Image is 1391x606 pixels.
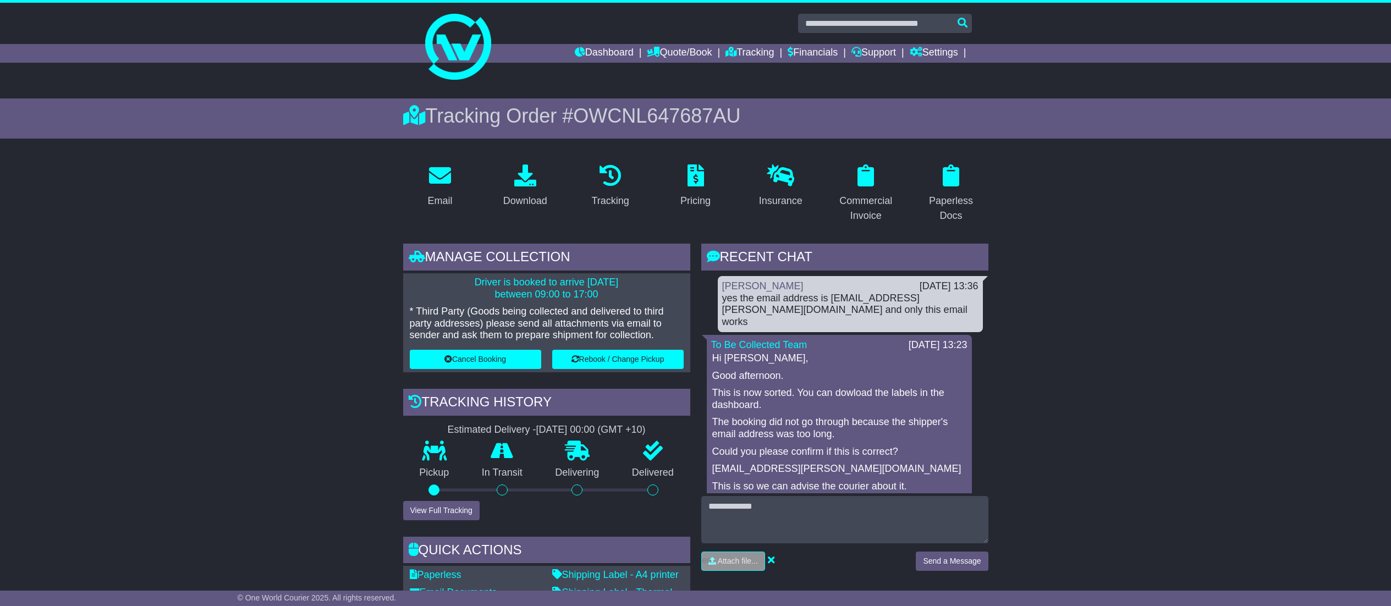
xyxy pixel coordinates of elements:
[410,587,497,598] a: Email Documents
[851,44,896,63] a: Support
[752,161,810,212] a: Insurance
[712,370,966,382] p: Good afternoon.
[238,593,397,602] span: © One World Courier 2025. All rights reserved.
[722,280,804,291] a: [PERSON_NAME]
[921,194,981,223] div: Paperless Docs
[410,569,461,580] a: Paperless
[673,161,718,212] a: Pricing
[920,280,978,293] div: [DATE] 13:36
[403,389,690,418] div: Tracking history
[712,352,966,365] p: Hi [PERSON_NAME],
[759,194,802,208] div: Insurance
[712,416,966,440] p: The booking did not go through because the shipper's email address was too long.
[573,104,740,127] span: OWCNL647687AU
[496,161,554,212] a: Download
[427,194,452,208] div: Email
[711,339,807,350] a: To Be Collected Team
[403,244,690,273] div: Manage collection
[420,161,459,212] a: Email
[712,463,966,475] p: [EMAIL_ADDRESS][PERSON_NAME][DOMAIN_NAME]
[712,481,966,493] p: This is so we can advise the courier about it.
[836,194,896,223] div: Commercial Invoice
[701,244,988,273] div: RECENT CHAT
[909,339,967,351] div: [DATE] 13:23
[465,467,539,479] p: In Transit
[403,467,466,479] p: Pickup
[647,44,712,63] a: Quote/Book
[584,161,636,212] a: Tracking
[712,387,966,411] p: This is now sorted. You can dowload the labels in the dashboard.
[410,277,684,300] p: Driver is booked to arrive [DATE] between 09:00 to 17:00
[829,161,903,227] a: Commercial Invoice
[914,161,988,227] a: Paperless Docs
[680,194,711,208] div: Pricing
[403,104,988,128] div: Tracking Order #
[403,537,690,566] div: Quick Actions
[536,424,646,436] div: [DATE] 00:00 (GMT +10)
[916,552,988,571] button: Send a Message
[615,467,690,479] p: Delivered
[722,293,978,328] div: yes the email address is [EMAIL_ADDRESS][PERSON_NAME][DOMAIN_NAME] and only this email works
[552,569,679,580] a: Shipping Label - A4 printer
[403,424,690,436] div: Estimated Delivery -
[403,501,480,520] button: View Full Tracking
[788,44,838,63] a: Financials
[712,446,966,458] p: Could you please confirm if this is correct?
[503,194,547,208] div: Download
[575,44,634,63] a: Dashboard
[552,350,684,369] button: Rebook / Change Pickup
[539,467,616,479] p: Delivering
[410,350,541,369] button: Cancel Booking
[725,44,774,63] a: Tracking
[410,306,684,341] p: * Third Party (Goods being collected and delivered to third party addresses) please send all atta...
[591,194,629,208] div: Tracking
[910,44,958,63] a: Settings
